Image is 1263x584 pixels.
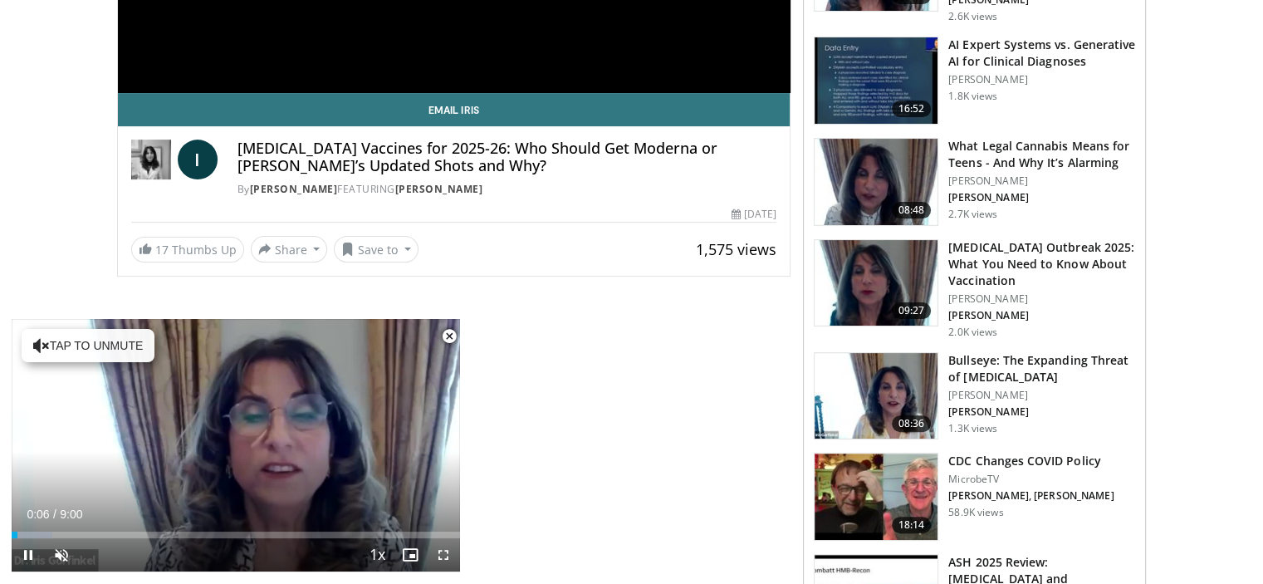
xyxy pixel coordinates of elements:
button: Save to [334,236,419,263]
span: 17 [155,242,169,258]
p: 1.3K views [948,422,997,435]
button: Playback Rate [360,538,394,572]
p: 2.6K views [948,10,997,23]
button: Unmute [45,538,78,572]
h3: AI Expert Systems vs. Generative AI for Clinical Diagnoses [948,37,1135,70]
p: [PERSON_NAME] [948,73,1135,86]
div: By FEATURING [237,182,777,197]
span: 16:52 [892,101,932,117]
a: [PERSON_NAME] [250,182,338,196]
img: 1bf82db2-8afa-4218-83ea-e842702db1c4.150x105_q85_crop-smart_upscale.jpg [815,37,937,124]
div: [DATE] [732,207,776,222]
button: Pause [12,538,45,572]
a: 18:14 CDC Changes COVID Policy MicrobeTV [PERSON_NAME], [PERSON_NAME] 58.9K views [814,453,1135,541]
img: 72ac0e37-d809-477d-957a-85a66e49561a.150x105_q85_crop-smart_upscale.jpg [815,454,937,540]
a: [PERSON_NAME] [395,182,483,196]
p: [PERSON_NAME] [948,309,1135,322]
img: 268330c9-313b-413d-8ff2-3cd9a70912fe.150x105_q85_crop-smart_upscale.jpg [815,139,937,225]
a: 17 Thumbs Up [131,237,244,263]
p: MicrobeTV [948,473,1114,486]
h3: What Legal Cannabis Means for Teens - And Why It’s Alarming [948,138,1135,171]
video-js: Video Player [12,319,460,572]
span: 09:27 [892,302,932,319]
p: [PERSON_NAME] [948,389,1135,402]
p: [PERSON_NAME] [948,292,1135,306]
a: 08:36 Bullseye: The Expanding Threat of [MEDICAL_DATA] [PERSON_NAME] [PERSON_NAME] 1.3K views [814,352,1135,440]
p: 2.7K views [948,208,997,221]
button: Tap to unmute [22,329,154,362]
span: 0:06 [27,508,49,521]
span: 08:48 [892,202,932,218]
button: Fullscreen [427,538,460,572]
a: 16:52 AI Expert Systems vs. Generative AI for Clinical Diagnoses [PERSON_NAME] 1.8K views [814,37,1135,125]
a: Email Iris [118,93,791,126]
span: / [53,508,56,521]
a: 09:27 [MEDICAL_DATA] Outbreak 2025: What You Need to Know About Vaccination [PERSON_NAME] [PERSON... [814,239,1135,339]
h3: CDC Changes COVID Policy [948,453,1114,469]
p: [PERSON_NAME] [948,405,1135,419]
img: Dr. Iris Gorfinkel [131,140,171,179]
a: 08:48 What Legal Cannabis Means for Teens - And Why It’s Alarming [PERSON_NAME] [PERSON_NAME] 2.7... [814,138,1135,226]
h3: [MEDICAL_DATA] Outbreak 2025: What You Need to Know About Vaccination [948,239,1135,289]
span: 1,575 views [696,239,776,259]
span: 9:00 [60,508,82,521]
p: [PERSON_NAME], [PERSON_NAME] [948,489,1114,503]
a: I [178,140,218,179]
span: Comments are disabled for this content. [117,317,791,338]
div: Progress Bar [12,532,460,538]
p: [PERSON_NAME] [948,191,1135,204]
h3: Bullseye: The Expanding Threat of [MEDICAL_DATA] [948,352,1135,385]
button: Close [433,319,466,354]
p: 1.8K views [948,90,997,103]
button: Share [251,236,328,263]
button: Enable picture-in-picture mode [394,538,427,572]
img: cb849956-5493-434f-b366-35d5bcdf67c0.150x105_q85_crop-smart_upscale.jpg [815,240,937,326]
img: 3e523bea-8404-47cd-94ff-e9df02937649.150x105_q85_crop-smart_upscale.jpg [815,353,937,439]
p: 58.9K views [948,506,1003,519]
span: 08:36 [892,415,932,432]
p: [PERSON_NAME] [948,174,1135,188]
h4: [MEDICAL_DATA] Vaccines for 2025-26: Who Should Get Moderna or [PERSON_NAME]’s Updated Shots and ... [237,140,777,175]
span: 18:14 [892,517,932,533]
p: 2.0K views [948,326,997,339]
